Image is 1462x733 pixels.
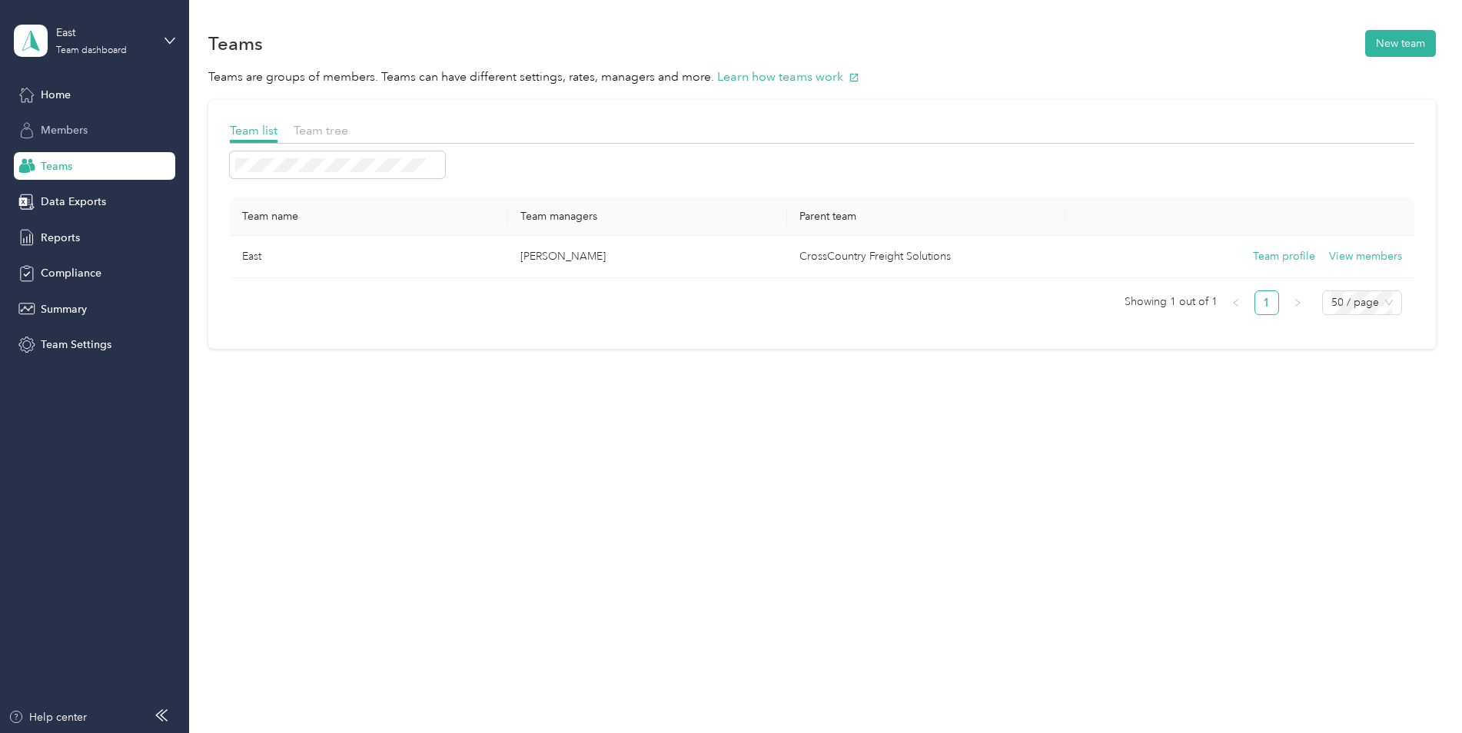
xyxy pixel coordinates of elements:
p: [PERSON_NAME] [520,248,775,265]
h1: Teams [208,35,263,51]
td: East [230,236,509,278]
span: Compliance [41,265,101,281]
th: Team name [230,197,509,236]
div: Page Size [1322,290,1402,315]
button: left [1224,290,1248,315]
span: left [1231,298,1241,307]
li: Next Page [1285,290,1310,315]
li: 1 [1254,290,1279,315]
button: View members [1329,248,1402,265]
span: Team tree [294,123,348,138]
p: Teams are groups of members. Teams can have different settings, rates, managers and more. [208,68,1436,87]
div: Team dashboard [56,46,127,55]
span: Members [41,122,88,138]
span: Team Settings [41,337,111,353]
span: Home [41,87,71,103]
span: 50 / page [1331,291,1393,314]
button: New team [1365,30,1436,57]
span: Team list [230,123,277,138]
button: Help center [8,709,87,725]
span: right [1293,298,1302,307]
span: Summary [41,301,87,317]
th: Parent team [787,197,1066,236]
span: Data Exports [41,194,106,210]
th: Team managers [508,197,787,236]
span: Showing 1 out of 1 [1125,290,1218,313]
td: CrossCountry Freight Solutions [787,236,1066,278]
div: East [56,25,152,41]
button: Team profile [1253,248,1315,265]
span: Teams [41,158,72,174]
a: 1 [1255,291,1278,314]
button: right [1285,290,1310,315]
li: Previous Page [1224,290,1248,315]
span: Reports [41,230,80,246]
button: Learn how teams work [717,68,859,87]
iframe: Everlance-gr Chat Button Frame [1376,647,1462,733]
